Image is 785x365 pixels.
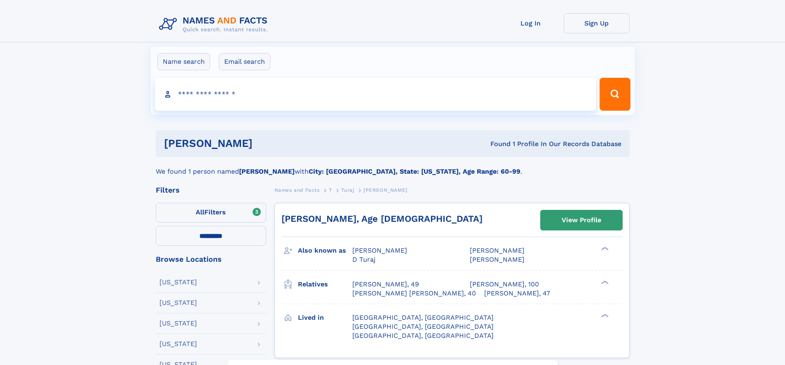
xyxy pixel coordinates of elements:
b: City: [GEOGRAPHIC_DATA], State: [US_STATE], Age Range: 60-99 [309,167,520,175]
button: Search Button [600,78,630,111]
div: We found 1 person named with . [156,157,630,177]
a: View Profile [541,210,622,230]
a: Names and Facts [274,185,320,195]
h1: [PERSON_NAME] [164,138,372,149]
span: Turaj [341,187,354,193]
span: [PERSON_NAME] [363,187,408,193]
span: [GEOGRAPHIC_DATA], [GEOGRAPHIC_DATA] [352,314,494,321]
div: [US_STATE] [159,320,197,327]
div: [US_STATE] [159,300,197,306]
div: [US_STATE] [159,341,197,347]
h3: Lived in [298,311,352,325]
div: ❯ [599,279,609,285]
span: [GEOGRAPHIC_DATA], [GEOGRAPHIC_DATA] [352,323,494,330]
div: View Profile [562,211,601,230]
span: [GEOGRAPHIC_DATA], [GEOGRAPHIC_DATA] [352,332,494,339]
img: Logo Names and Facts [156,13,274,35]
b: [PERSON_NAME] [239,167,295,175]
h3: Also known as [298,244,352,258]
div: ❯ [599,246,609,251]
a: [PERSON_NAME], 49 [352,280,419,289]
div: ❯ [599,313,609,318]
div: Filters [156,186,266,194]
span: T [329,187,332,193]
a: Turaj [341,185,354,195]
div: Found 1 Profile In Our Records Database [371,139,621,149]
div: [US_STATE] [159,279,197,286]
a: Sign Up [564,13,630,33]
span: D Turaj [352,256,375,263]
a: [PERSON_NAME], 100 [470,280,539,289]
h3: Relatives [298,277,352,291]
div: Browse Locations [156,256,266,263]
a: T [329,185,332,195]
label: Email search [219,53,270,70]
a: [PERSON_NAME], Age [DEMOGRAPHIC_DATA] [281,214,483,224]
label: Name search [157,53,210,70]
a: [PERSON_NAME] [PERSON_NAME], 40 [352,289,476,298]
a: [PERSON_NAME], 47 [484,289,550,298]
span: [PERSON_NAME] [352,246,407,254]
input: search input [155,78,596,111]
span: [PERSON_NAME] [470,246,525,254]
a: Log In [498,13,564,33]
label: Filters [156,203,266,223]
span: All [196,208,204,216]
span: [PERSON_NAME] [470,256,525,263]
